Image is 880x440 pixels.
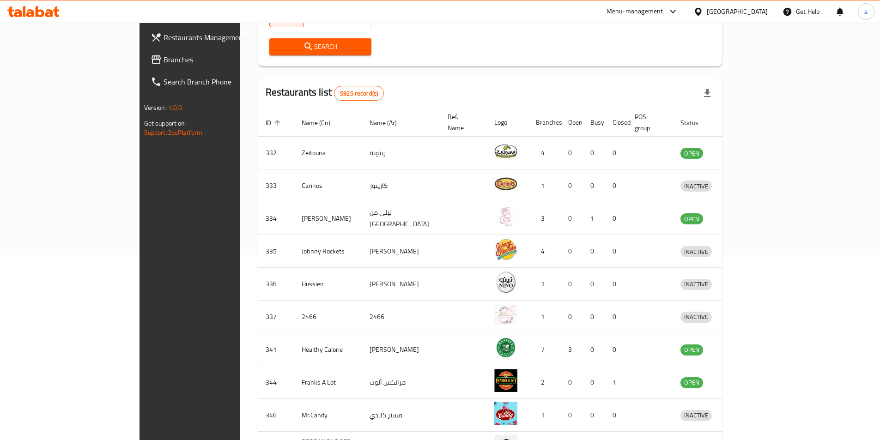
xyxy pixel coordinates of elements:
img: Zeitouna [494,139,517,163]
a: Search Branch Phone [143,71,286,93]
th: Logo [487,108,528,137]
span: No [341,12,367,25]
span: POS group [635,111,662,133]
span: 1.0.0 [168,102,182,114]
td: 0 [583,169,605,202]
td: 0 [583,366,605,399]
span: INACTIVE [680,247,712,257]
td: 0 [583,301,605,333]
td: 0 [561,235,583,268]
td: 4 [528,235,561,268]
td: زيتونة [362,137,440,169]
span: OPEN [680,377,703,388]
td: 3 [528,202,561,235]
img: Carinos [494,172,517,195]
td: 2466 [362,301,440,333]
td: 0 [561,366,583,399]
td: 0 [583,333,605,366]
td: 3 [561,333,583,366]
td: 0 [605,202,627,235]
td: Zeitouna [294,137,362,169]
div: OPEN [680,377,703,388]
td: Healthy Calorie [294,333,362,366]
td: 1 [528,399,561,432]
td: Carinos [294,169,362,202]
img: Franks A Lot [494,369,517,392]
td: 1 [528,301,561,333]
div: Total records count [334,86,384,101]
span: Ref. Name [448,111,476,133]
td: فرانكس ألوت [362,366,440,399]
td: 0 [605,169,627,202]
div: INACTIVE [680,246,712,257]
span: INACTIVE [680,410,712,421]
span: INACTIVE [680,181,712,192]
img: 2466 [494,303,517,326]
span: Status [680,117,710,128]
td: 2 [528,366,561,399]
td: 0 [561,169,583,202]
span: ID [266,117,283,128]
td: 0 [583,137,605,169]
td: 0 [561,137,583,169]
td: 1 [528,169,561,202]
td: Mr.Candy [294,399,362,432]
span: Name (En) [302,117,342,128]
a: Restaurants Management [143,26,286,48]
span: Get support on: [144,117,187,129]
span: Search Branch Phone [164,76,279,87]
td: 2466 [294,301,362,333]
div: Export file [696,82,718,104]
td: [PERSON_NAME] [294,202,362,235]
td: مستر.كاندي [362,399,440,432]
td: 0 [561,268,583,301]
td: 0 [583,399,605,432]
td: كارينوز [362,169,440,202]
a: Support.OpsPlatform [144,127,203,139]
td: 1 [605,366,627,399]
th: Closed [605,108,627,137]
span: Yes [307,12,334,25]
span: OPEN [680,148,703,159]
span: INACTIVE [680,279,712,289]
td: 0 [605,333,627,366]
span: 5925 record(s) [334,89,383,98]
button: Search [269,38,371,55]
td: 0 [583,235,605,268]
td: ليلى من [GEOGRAPHIC_DATA] [362,202,440,235]
span: OPEN [680,214,703,224]
td: [PERSON_NAME] [362,235,440,268]
img: Leila Min Lebnan [494,205,517,228]
span: All [273,12,300,25]
img: Hussien [494,271,517,294]
td: 4 [528,137,561,169]
div: [GEOGRAPHIC_DATA] [707,6,768,17]
h2: Restaurants list [266,85,384,101]
th: Open [561,108,583,137]
img: Mr.Candy [494,402,517,425]
td: 0 [605,137,627,169]
div: OPEN [680,344,703,356]
td: 1 [528,268,561,301]
td: Hussien [294,268,362,301]
td: 0 [605,235,627,268]
img: Healthy Calorie [494,336,517,359]
div: INACTIVE [680,312,712,323]
th: Branches [528,108,561,137]
a: Branches [143,48,286,71]
td: 0 [561,301,583,333]
td: 0 [605,301,627,333]
div: Menu-management [607,6,663,17]
td: 1 [583,202,605,235]
span: Name (Ar) [370,117,409,128]
span: Search [277,41,364,53]
td: 0 [561,399,583,432]
td: [PERSON_NAME] [362,333,440,366]
td: [PERSON_NAME] [362,268,440,301]
td: Franks A Lot [294,366,362,399]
